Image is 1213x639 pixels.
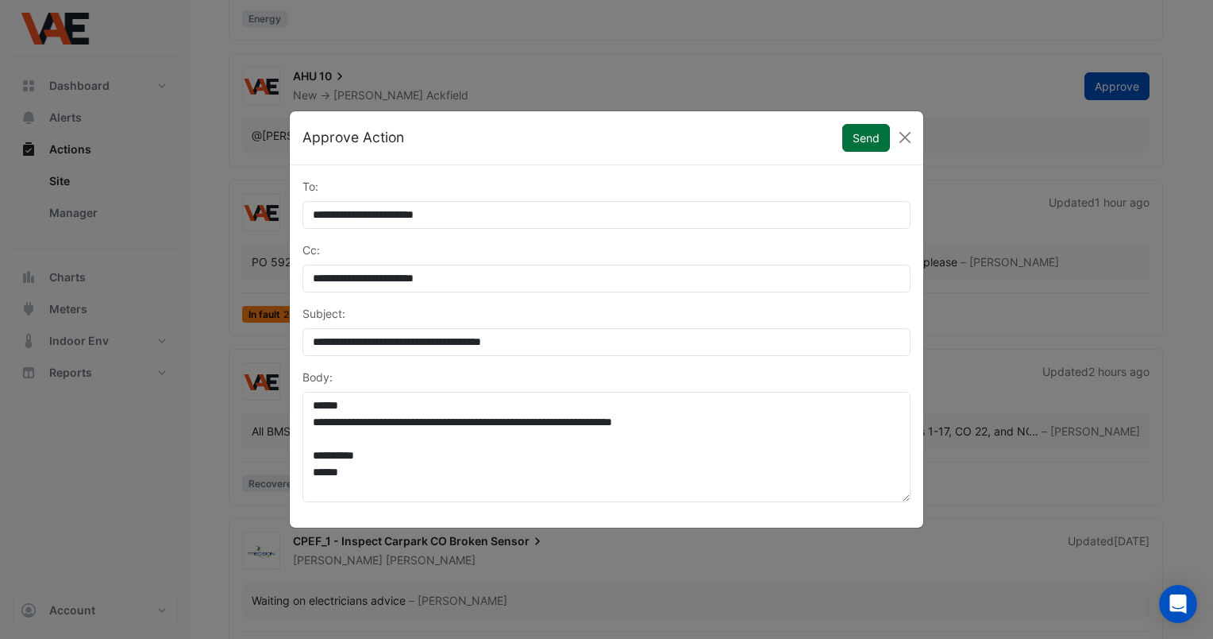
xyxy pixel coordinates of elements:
label: To: [302,178,318,195]
label: Cc: [302,242,320,258]
label: Body: [302,369,333,385]
div: Open Intercom Messenger [1159,585,1197,623]
button: Close [893,126,917,149]
button: Send [842,124,890,152]
label: Subject: [302,305,345,322]
h5: Approve Action [302,127,404,148]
